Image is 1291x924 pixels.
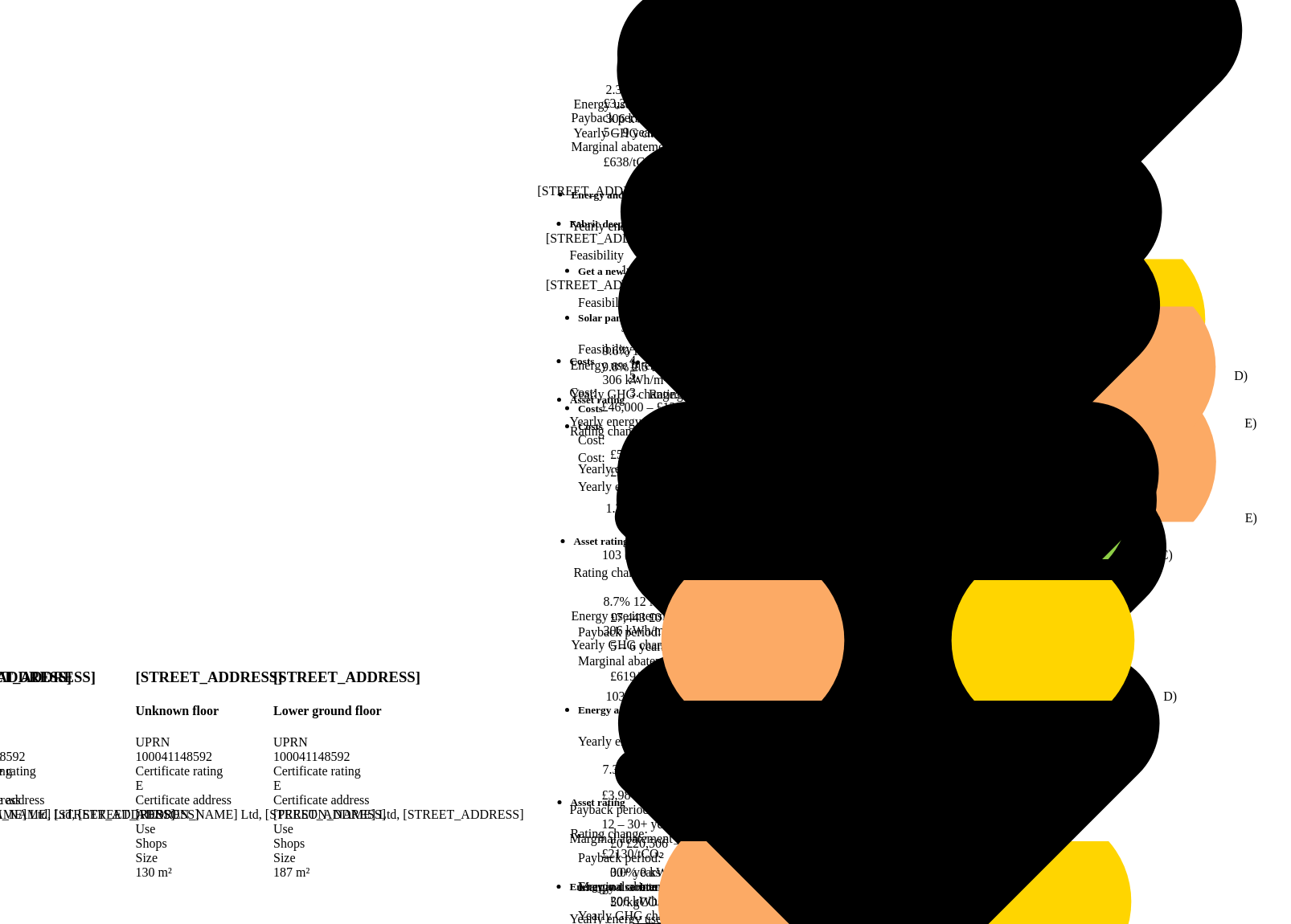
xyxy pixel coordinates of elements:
[606,68,1178,96] span: 2.3%
[574,97,1178,112] dt: Energy use intensity:
[136,704,387,718] h4: Unknown floor
[273,750,524,764] div: 100041148592
[273,822,524,836] div: Use
[606,689,1178,703] span: 103 ( E) →
[136,735,387,750] div: UPRN
[273,779,524,793] div: E
[136,750,387,764] div: 100041148592
[136,793,387,807] div: Certificate address
[136,865,387,880] div: 130 m²
[273,807,524,822] div: [PERSON_NAME] Ltd, [STREET_ADDRESS]
[574,566,1178,580] dt: Rating change:
[273,764,524,779] div: Certificate rating
[681,416,1257,430] span: 103 ( E) →
[574,535,1178,548] h5: Asset rating
[574,126,1178,141] dt: Yearly GHG change:
[136,779,387,793] div: E
[902,689,1177,703] span: 96 ( D)
[681,511,1257,525] span: 103 ( E) →
[273,704,524,718] h4: Lower ground floor
[686,112,752,125] span: 299 kWh/m²
[606,486,1178,515] span: 1.7%
[136,807,387,822] div: [PERSON_NAME] Ltd, [STREET_ADDRESS]
[273,668,524,686] h3: [STREET_ADDRESS]
[273,793,524,807] div: Certificate address
[273,851,524,865] div: Size
[273,735,524,750] div: UPRN
[273,836,524,851] div: Shops
[636,83,691,96] span: 3.15 MWh
[136,668,387,686] h3: [STREET_ADDRESS]
[136,764,387,779] div: Certificate rating
[136,851,387,865] div: Size
[636,501,694,515] span: 441 kgCO₂
[136,836,387,851] div: Shops
[136,822,387,836] div: Use
[606,112,752,125] span: 306 kWh/m² →
[273,865,524,880] div: 187 m²
[977,511,1256,525] span: 102 ( E)
[977,416,1256,430] span: 103 ( E)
